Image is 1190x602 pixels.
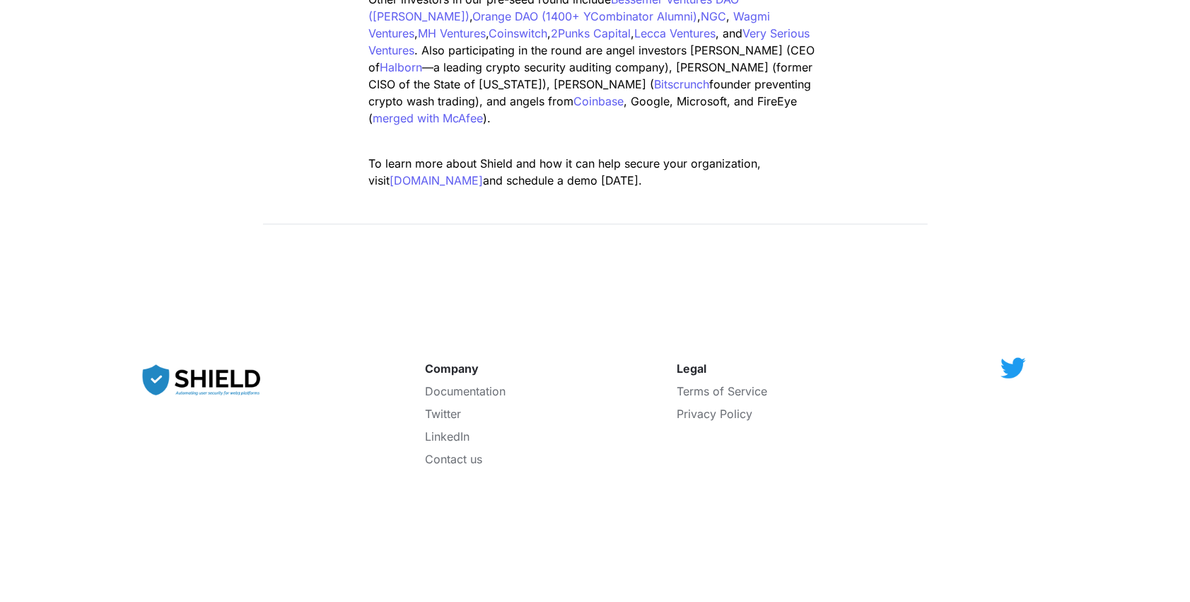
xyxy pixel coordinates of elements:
span: , and [716,26,743,40]
a: Terms of Service [677,384,767,398]
strong: Legal [677,361,706,376]
span: ). [484,111,491,125]
span: , [486,26,489,40]
a: 2Punks Capital [552,26,631,40]
a: LinkedIn [426,429,470,444]
span: , [698,9,701,23]
a: Contact us [426,452,483,466]
span: , [470,9,473,23]
span: . Also participating in the round are angel investors [PERSON_NAME] (CEO of [369,43,819,74]
a: Orange DAO (1400+ YCombinator Alumni) [473,9,698,23]
span: To learn more about Shield and how it can help secure your organization, visit [369,156,765,187]
a: merged with McAfee [373,111,484,125]
a: [DOMAIN_NAME] [390,173,484,187]
a: Bitscrunch [655,77,710,91]
a: Coinbase [574,94,624,108]
a: Privacy Policy [677,407,752,421]
span: , [548,26,552,40]
a: Lecca Ventures [635,26,716,40]
strong: Company [426,361,479,376]
span: , [415,26,419,40]
span: and schedule a demo [DATE]. [484,173,643,187]
span: , [727,9,730,23]
a: NGC [701,9,727,23]
a: Halborn [380,60,423,74]
a: Coinswitch [489,26,548,40]
span: , [631,26,635,40]
span: —a leading crypto security auditing company), [PERSON_NAME] (former CISO of the State of [US_STAT... [369,60,817,91]
a: Documentation [426,384,506,398]
span: See More Posts [334,239,468,261]
a: MH Ventures [419,26,486,40]
a: Twitter [426,407,462,421]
